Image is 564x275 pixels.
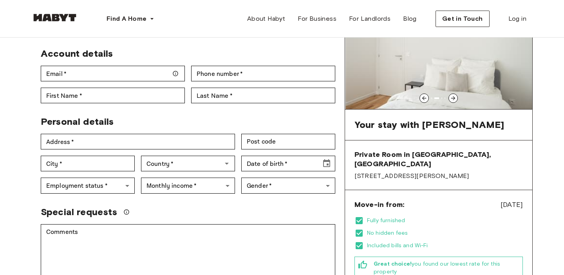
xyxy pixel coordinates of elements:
span: For Business [298,14,336,23]
div: Phone number [191,66,335,81]
span: Personal details [41,116,114,127]
a: For Business [291,11,343,27]
div: Address [41,134,235,149]
svg: We'll do our best to accommodate your request, but please note we can't guarantee it will be poss... [123,209,130,215]
a: About Habyt [241,11,291,27]
span: About Habyt [247,14,285,23]
span: Get in Touch [442,14,483,23]
span: Blog [403,14,417,23]
span: Log in [508,14,526,23]
div: Post code [241,134,335,149]
span: Find A Home [107,14,146,23]
span: Account details [41,48,113,59]
a: For Landlords [343,11,397,27]
a: Log in [502,11,533,27]
span: Your stay with [PERSON_NAME] [354,119,504,131]
svg: Make sure your email is correct — we'll send your booking details there. [172,70,179,77]
button: Get in Touch [436,11,490,27]
b: Great choice! [374,261,412,267]
div: City [41,156,135,171]
span: [STREET_ADDRESS][PERSON_NAME] [354,172,523,180]
span: Special requests [41,206,117,218]
div: Email [41,66,185,81]
span: No hidden fees [367,229,523,237]
span: For Landlords [349,14,390,23]
div: First Name [41,88,185,103]
div: Last Name [191,88,335,103]
span: Move-in from: [354,200,404,209]
span: Fully furnished [367,217,523,225]
span: Included bills and Wi-Fi [367,242,523,250]
button: Find A Home [100,11,161,27]
button: Open [221,158,232,169]
span: Private Room in [GEOGRAPHIC_DATA], [GEOGRAPHIC_DATA] [354,150,523,169]
img: Habyt [31,14,78,22]
button: Choose date [319,156,334,171]
a: Blog [397,11,423,27]
span: [DATE] [501,200,523,210]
